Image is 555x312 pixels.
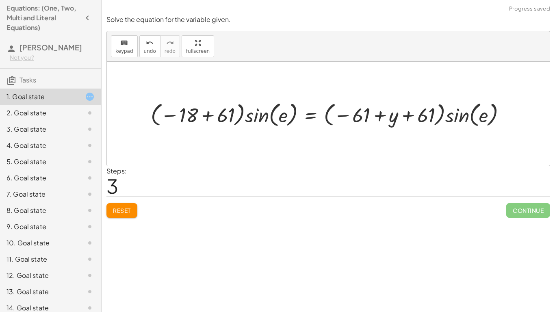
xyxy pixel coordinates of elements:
span: undo [144,48,156,54]
i: Task not started. [85,108,95,118]
span: redo [165,48,176,54]
span: 3 [106,173,118,198]
div: 12. Goal state [7,271,72,280]
span: Progress saved [509,5,550,13]
i: undo [146,38,154,48]
span: keypad [115,48,133,54]
div: 11. Goal state [7,254,72,264]
div: 8. Goal state [7,206,72,215]
div: 6. Goal state [7,173,72,183]
i: redo [166,38,174,48]
div: 9. Goal state [7,222,72,232]
i: Task not started. [85,271,95,280]
i: Task not started. [85,157,95,167]
div: 1. Goal state [7,92,72,102]
span: fullscreen [186,48,210,54]
p: Solve the equation for the variable given. [106,15,550,24]
label: Steps: [106,167,127,175]
i: keyboard [120,38,128,48]
button: Reset [106,203,137,218]
i: Task started. [85,92,95,102]
div: 2. Goal state [7,108,72,118]
i: Task not started. [85,141,95,150]
span: Reset [113,207,131,214]
div: 7. Goal state [7,189,72,199]
i: Task not started. [85,173,95,183]
span: [PERSON_NAME] [20,43,82,52]
div: 4. Goal state [7,141,72,150]
button: undoundo [139,35,160,57]
span: Tasks [20,76,36,84]
div: 10. Goal state [7,238,72,248]
i: Task not started. [85,124,95,134]
div: 13. Goal state [7,287,72,297]
div: 3. Goal state [7,124,72,134]
h4: Equations: (One, Two, Multi and Literal Equations) [7,3,80,32]
button: keyboardkeypad [111,35,138,57]
i: Task not started. [85,206,95,215]
button: fullscreen [182,35,214,57]
div: 5. Goal state [7,157,72,167]
div: Not you? [10,54,95,62]
i: Task not started. [85,238,95,248]
i: Task not started. [85,189,95,199]
i: Task not started. [85,222,95,232]
i: Task not started. [85,254,95,264]
i: Task not started. [85,287,95,297]
button: redoredo [160,35,180,57]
